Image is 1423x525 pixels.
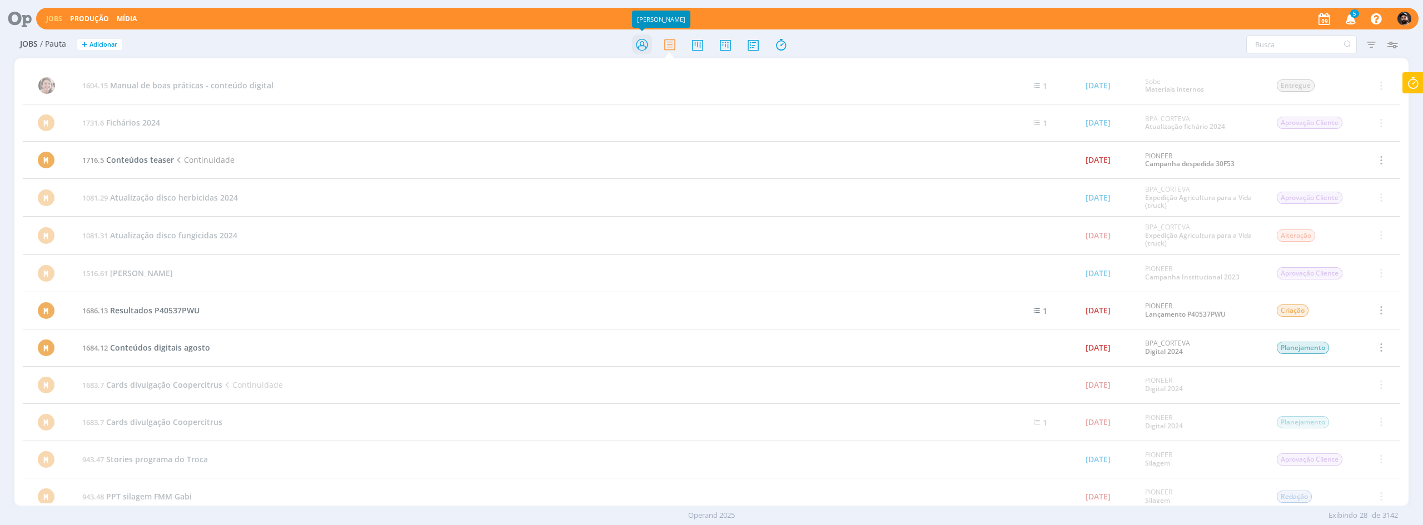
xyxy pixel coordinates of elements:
[1360,510,1367,521] span: 28
[82,155,104,165] span: 1716.5
[1086,456,1111,463] div: [DATE]
[38,302,54,319] div: M
[38,114,54,131] div: M
[1086,493,1111,501] div: [DATE]
[38,488,54,505] div: M
[38,77,55,94] img: A
[1086,418,1111,426] div: [DATE]
[20,39,38,49] span: Jobs
[1277,491,1312,503] span: Redação
[1145,152,1260,168] div: PIONEER
[1043,417,1047,428] span: 1
[1086,194,1111,202] div: [DATE]
[82,380,104,390] span: 1683.7
[82,193,108,203] span: 1081.29
[1372,510,1380,521] span: de
[1329,510,1357,521] span: Exibindo
[1382,510,1398,521] span: 3142
[1145,84,1204,94] a: Materiais internos
[1145,496,1170,505] a: Silagem
[38,377,54,393] div: M
[82,492,104,502] span: 943.48
[110,305,200,316] span: Resultados P40537PWU
[82,154,174,165] a: 1716.5Conteúdos teaser
[82,491,192,502] a: 943.48PPT silagem FMM Gabi
[1086,119,1111,127] div: [DATE]
[110,342,210,353] span: Conteúdos digitais agosto
[82,80,273,91] a: 1604.15Manual de boas práticas - conteúdo digital
[110,268,173,278] span: [PERSON_NAME]
[1145,458,1170,468] a: Silagem
[1277,79,1315,92] span: Entregue
[174,154,235,165] span: Continuidade
[1145,115,1260,131] div: BPA_CORTEVA
[117,14,137,23] a: Mídia
[82,192,238,203] a: 1081.29Atualização disco herbicidas 2024
[1145,223,1260,247] div: BPA_CORTEVA
[40,39,66,49] span: / Pauta
[1145,186,1260,209] div: BPA_CORTEVA
[82,230,237,241] a: 1081.31Atualização disco fungicidas 2024
[1145,421,1183,431] a: Digital 2024
[1145,265,1260,281] div: PIONEER
[1145,231,1252,248] a: Expedição Agricultura para a Vida (truck)
[43,14,66,23] button: Jobs
[1086,269,1111,277] div: [DATE]
[1145,414,1260,430] div: PIONEER
[1145,347,1183,356] a: Digital 2024
[106,417,222,427] span: Cards divulgação Coopercitrus
[1277,117,1342,129] span: Aprovação Cliente
[1277,192,1342,204] span: Aprovação Cliente
[1086,381,1111,389] div: [DATE]
[82,231,108,241] span: 1081.31
[106,117,160,128] span: Fichários 2024
[67,14,112,23] button: Produção
[110,192,238,203] span: Atualização disco herbicidas 2024
[106,454,208,464] span: Stories programa do Troca
[38,189,54,206] div: M
[1145,122,1225,131] a: Atualização fichário 2024
[82,39,87,51] span: +
[82,417,104,427] span: 1683.7
[1277,416,1329,428] span: Planejamento
[82,306,108,316] span: 1686.13
[1145,78,1260,94] div: Sobe
[82,81,108,91] span: 1604.15
[82,305,200,316] a: 1686.13Resultados P40537PWU
[1145,193,1252,210] a: Expedição Agricultura para a Vida (truck)
[38,414,54,431] div: M
[1086,156,1111,164] div: [DATE]
[110,80,273,91] span: Manual de boas práticas - conteúdo digital
[1397,9,1412,28] button: B
[1277,304,1308,317] span: Criação
[1086,307,1111,314] div: [DATE]
[82,343,108,353] span: 1684.12
[222,379,283,390] span: Continuidade
[106,491,192,502] span: PPT silagem FMM Gabi
[1145,377,1260,393] div: PIONEER
[1277,229,1315,242] span: Alteração
[38,265,54,282] div: M
[1086,344,1111,352] div: [DATE]
[1043,306,1047,316] span: 1
[113,14,140,23] button: Mídia
[82,268,173,278] a: 1516.61[PERSON_NAME]
[1277,453,1342,466] span: Aprovação Cliente
[1277,267,1342,279] span: Aprovação Cliente
[1277,342,1329,354] span: Planejamento
[1145,384,1183,393] a: Digital 2024
[1350,9,1359,18] span: 5
[1145,309,1226,319] a: Lançamento P40537PWU
[1086,82,1111,89] div: [DATE]
[106,379,222,390] span: Cards divulgação Coopercitrus
[1145,159,1235,168] a: Campanha despedida 30F53
[46,14,62,23] a: Jobs
[1145,272,1240,282] a: Campanha Institucional 2023
[82,118,104,128] span: 1731.6
[82,268,108,278] span: 1516.61
[38,227,54,244] div: M
[106,154,174,165] span: Conteúdos teaser
[82,379,222,390] a: 1683.7Cards divulgação Coopercitrus
[1246,36,1357,53] input: Busca
[82,454,208,464] a: 943.47Stories programa do Troca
